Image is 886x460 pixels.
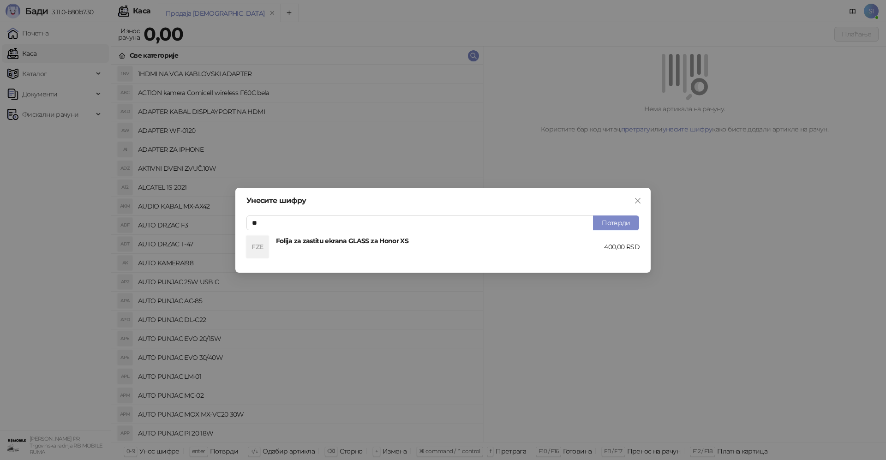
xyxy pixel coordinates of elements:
[604,242,640,252] div: 400,00 RSD
[630,193,645,208] button: Close
[593,215,639,230] button: Потврди
[276,236,604,246] h4: Folija za zastitu ekrana GLASS za Honor XS
[630,197,645,204] span: Close
[246,236,269,258] div: FZE
[246,197,640,204] div: Унесите шифру
[634,197,641,204] span: close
